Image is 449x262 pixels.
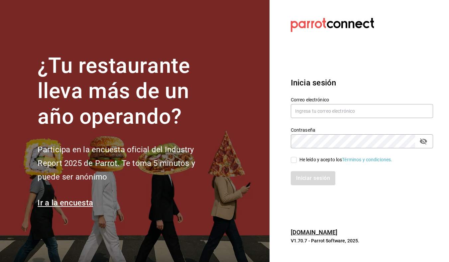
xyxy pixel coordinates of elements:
h3: Inicia sesión [291,77,433,89]
button: passwordField [418,136,429,147]
a: Términos y condiciones. [342,157,392,162]
label: Correo electrónico [291,97,433,102]
h2: Participa en la encuesta oficial del Industry Report 2025 de Parrot. Te toma 5 minutos y puede se... [38,143,217,184]
a: [DOMAIN_NAME] [291,229,338,236]
input: Ingresa tu correo electrónico [291,104,433,118]
label: Contraseña [291,127,433,132]
p: V1.70.7 - Parrot Software, 2025. [291,237,433,244]
a: Ir a la encuesta [38,198,93,207]
h1: ¿Tu restaurante lleva más de un año operando? [38,53,217,130]
div: He leído y acepto los [299,156,393,163]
